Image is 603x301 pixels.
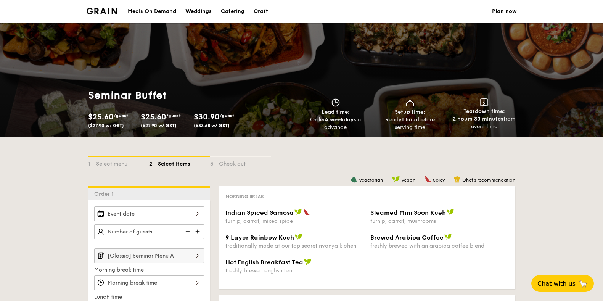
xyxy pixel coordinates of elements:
span: Hot English Breakfast Tea [225,259,303,266]
img: icon-vegan.f8ff3823.svg [444,233,452,240]
span: Chat with us [537,280,576,287]
div: freshly brewed with an arabica coffee blend [370,243,509,249]
span: Chef's recommendation [462,177,515,183]
img: icon-vegan.f8ff3823.svg [294,209,302,216]
span: /guest [114,113,128,118]
img: icon-chef-hat.a58ddaea.svg [454,176,461,183]
span: 9 Layer Rainbow Kueh [225,234,294,241]
div: 2 - Select items [149,157,210,168]
img: icon-vegetarian.fe4039eb.svg [351,176,357,183]
img: icon-add.58712e84.svg [193,224,204,239]
strong: 1 hour [402,116,418,123]
div: turnip, carrot, mushrooms [370,218,509,224]
img: icon-vegan.f8ff3823.svg [295,233,302,240]
span: Indian Spiced Samosa [225,209,294,216]
span: ($33.68 w/ GST) [194,123,230,128]
img: icon-spicy.37a8142b.svg [425,176,431,183]
span: ($27.90 w/ GST) [141,123,177,128]
div: freshly brewed english tea [225,267,364,274]
h1: Seminar Buffet [88,89,241,102]
span: Brewed Arabica Coffee [370,234,444,241]
a: Logotype [87,8,117,14]
span: $30.90 [194,113,220,122]
div: 3 - Check out [210,157,271,168]
strong: 4 weekdays [325,116,356,123]
span: Vegetarian [359,177,383,183]
span: ($27.90 w/ GST) [88,123,124,128]
span: Setup time: [395,109,425,115]
img: icon-clock.2db775ea.svg [330,98,341,107]
span: /guest [220,113,234,118]
img: icon-chevron-right.3c0dfbd6.svg [191,248,204,263]
strong: 2 hours 30 minutes [453,116,503,122]
span: Order 1 [94,191,117,197]
span: Morning break [225,194,264,199]
span: Spicy [433,177,445,183]
span: $25.60 [141,113,166,122]
div: 1 - Select menu [88,157,149,168]
img: icon-reduce.1d2dbef1.svg [181,224,193,239]
div: from event time [450,115,518,130]
img: icon-spicy.37a8142b.svg [303,209,310,216]
span: Steamed Mini Soon Kueh [370,209,446,216]
img: icon-vegan.f8ff3823.svg [304,258,312,265]
div: Order in advance [302,116,370,131]
img: Grain [87,8,117,14]
span: Teardown time: [463,108,505,114]
img: icon-vegan.f8ff3823.svg [392,176,400,183]
button: Chat with us🦙 [531,275,594,292]
div: turnip, carrot, mixed spice [225,218,364,224]
span: /guest [166,113,181,118]
img: icon-teardown.65201eee.svg [480,98,488,106]
label: Lunch time [94,293,204,301]
div: Ready before serving time [376,116,444,131]
img: icon-dish.430c3a2e.svg [404,98,416,107]
span: 🦙 [579,279,588,288]
span: $25.60 [88,113,114,122]
div: traditionally made at our top secret nyonya kichen [225,243,364,249]
span: Lead time: [322,109,350,115]
img: icon-vegan.f8ff3823.svg [447,209,454,216]
label: Morning break time [94,266,204,274]
input: Event date [94,206,204,221]
input: Morning break time [94,275,204,290]
span: Vegan [401,177,415,183]
input: Number of guests [94,224,204,239]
